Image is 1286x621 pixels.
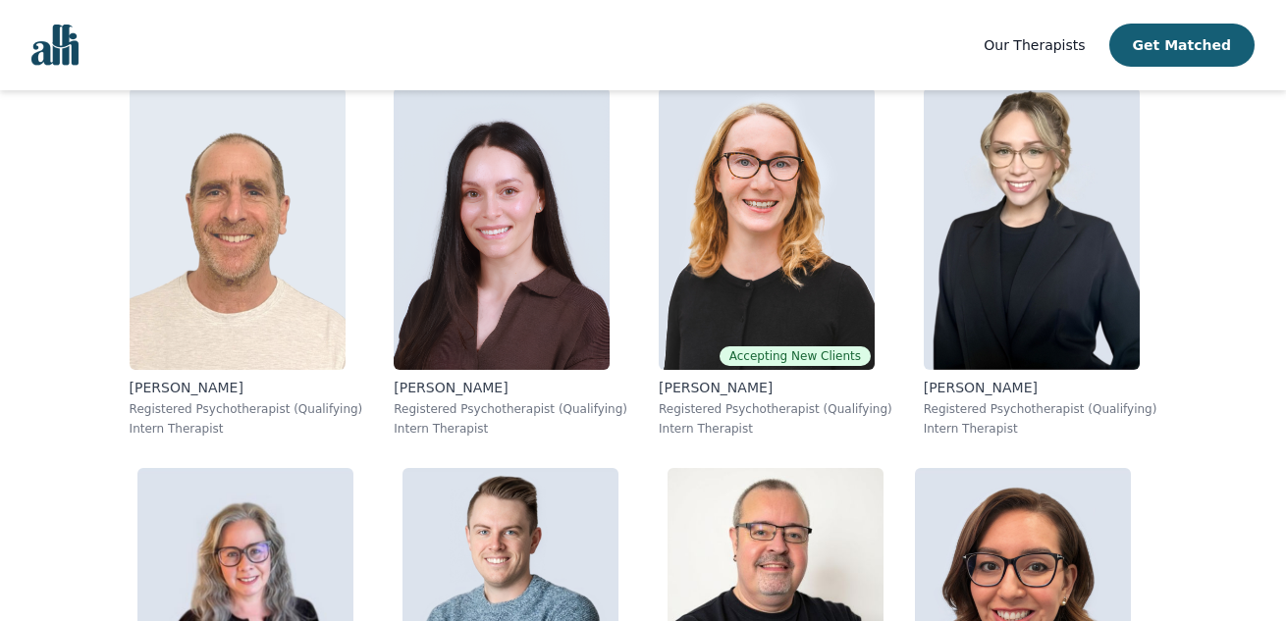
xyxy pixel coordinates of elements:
a: Our Therapists [984,33,1085,57]
p: Intern Therapist [659,421,892,437]
a: Olivia_Moore[PERSON_NAME]Registered Psychotherapist (Qualifying)Intern Therapist [908,72,1173,452]
button: Get Matched [1109,24,1255,67]
img: Angela_Walstedt [659,87,875,370]
a: Jordan_Golden[PERSON_NAME]Registered Psychotherapist (Qualifying)Intern Therapist [114,72,379,452]
a: Shay_Kader[PERSON_NAME]Registered Psychotherapist (Qualifying)Intern Therapist [378,72,643,452]
p: Registered Psychotherapist (Qualifying) [394,401,627,417]
p: Registered Psychotherapist (Qualifying) [659,401,892,417]
p: [PERSON_NAME] [659,378,892,397]
img: alli logo [31,25,79,66]
p: Registered Psychotherapist (Qualifying) [130,401,363,417]
p: [PERSON_NAME] [130,378,363,397]
a: Angela_WalstedtAccepting New Clients[PERSON_NAME]Registered Psychotherapist (Qualifying)Intern Th... [643,72,908,452]
img: Jordan_Golden [130,87,346,370]
p: [PERSON_NAME] [394,378,627,397]
img: Shay_Kader [394,87,610,370]
p: Intern Therapist [130,421,363,437]
p: Registered Psychotherapist (Qualifying) [924,401,1157,417]
span: Accepting New Clients [720,346,871,366]
img: Olivia_Moore [924,87,1140,370]
span: Our Therapists [984,37,1085,53]
p: [PERSON_NAME] [924,378,1157,397]
p: Intern Therapist [394,421,627,437]
p: Intern Therapist [924,421,1157,437]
